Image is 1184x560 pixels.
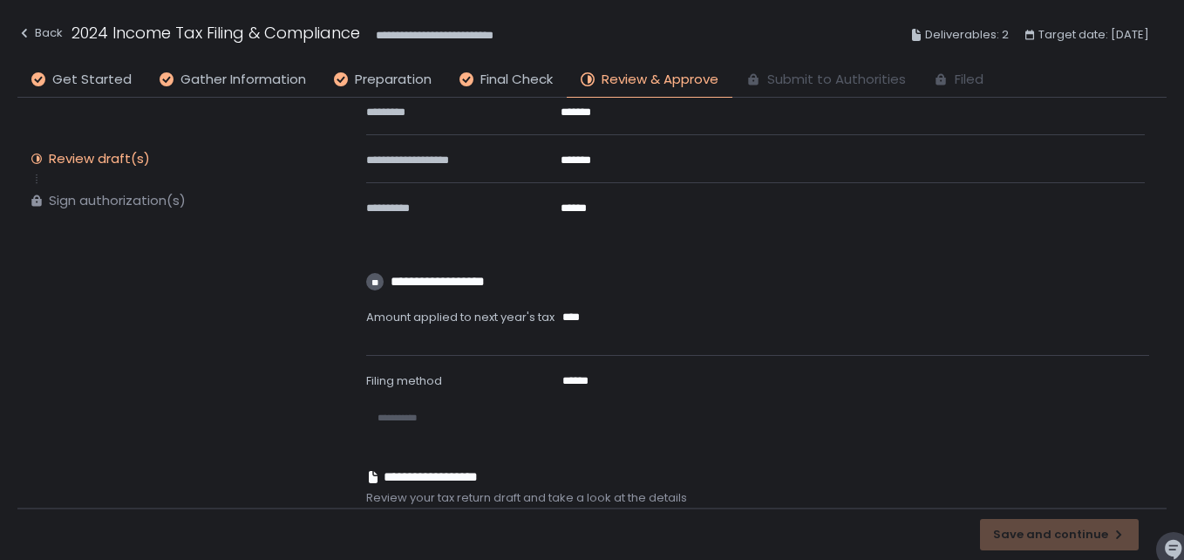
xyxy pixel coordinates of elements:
span: Filed [955,70,983,90]
span: Preparation [355,70,432,90]
span: Filing method [366,372,442,389]
div: Sign authorization(s) [49,192,186,209]
span: Gather Information [180,70,306,90]
span: Amount applied to next year's tax [366,309,555,325]
h1: 2024 Income Tax Filing & Compliance [71,21,360,44]
span: Final Check [480,70,553,90]
span: Review your tax return draft and take a look at the details [366,490,1149,506]
div: Review draft(s) [49,150,150,167]
span: Target date: [DATE] [1038,24,1149,45]
button: Back [17,21,63,50]
div: Back [17,23,63,44]
span: Deliverables: 2 [925,24,1009,45]
span: Review & Approve [602,70,718,90]
span: Get Started [52,70,132,90]
span: Submit to Authorities [767,70,906,90]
